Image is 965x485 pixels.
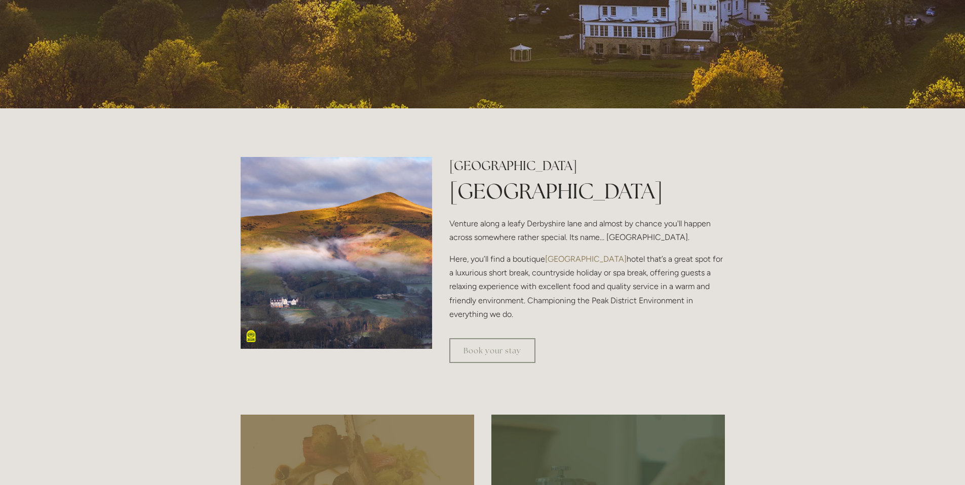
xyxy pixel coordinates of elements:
[449,252,724,321] p: Here, you’ll find a boutique hotel that’s a great spot for a luxurious short break, countryside h...
[449,338,535,363] a: Book your stay
[449,217,724,244] p: Venture along a leafy Derbyshire lane and almost by chance you'll happen across somewhere rather ...
[545,254,627,264] a: [GEOGRAPHIC_DATA]
[449,157,724,175] h2: [GEOGRAPHIC_DATA]
[449,176,724,206] h1: [GEOGRAPHIC_DATA]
